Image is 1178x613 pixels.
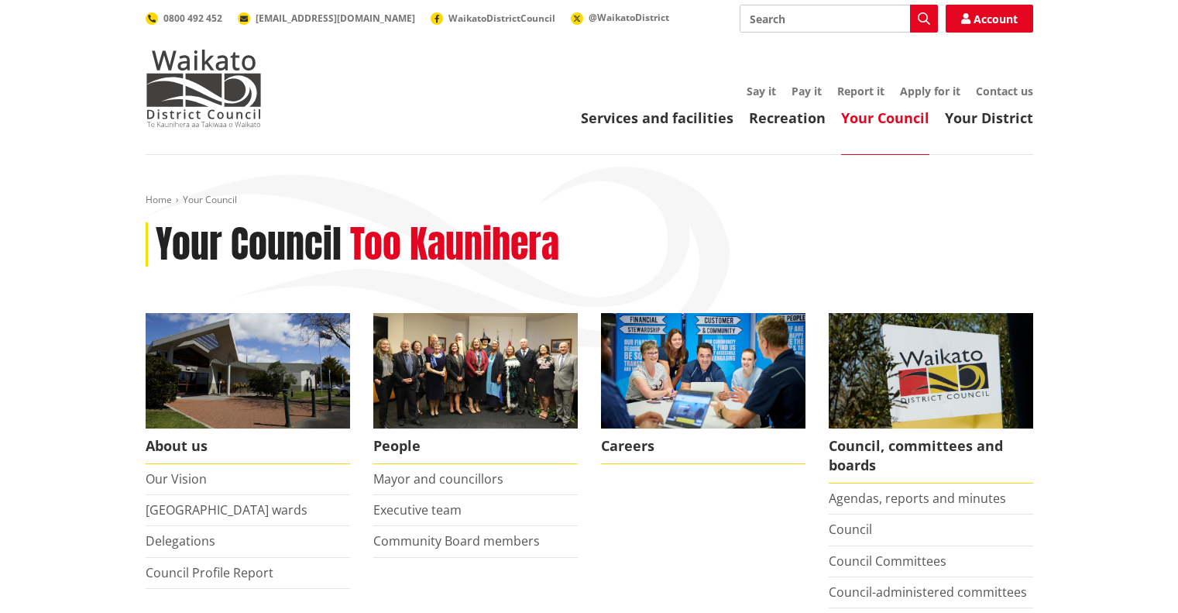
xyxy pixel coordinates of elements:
a: Home [146,193,172,206]
span: About us [146,429,350,464]
img: Waikato-District-Council-sign [829,313,1033,429]
span: Council, committees and boards [829,429,1033,484]
a: [GEOGRAPHIC_DATA] wards [146,501,307,518]
a: Agendas, reports and minutes [829,490,1006,507]
a: Careers [601,313,805,464]
a: Pay it [792,84,822,98]
a: Council Profile Report [146,564,273,581]
input: Search input [740,5,938,33]
a: Apply for it [900,84,960,98]
img: Waikato District Council - Te Kaunihera aa Takiwaa o Waikato [146,50,262,127]
a: Community Board members [373,532,540,549]
a: @WaikatoDistrict [571,11,669,24]
a: Mayor and councillors [373,470,503,487]
span: [EMAIL_ADDRESS][DOMAIN_NAME] [256,12,415,25]
span: Careers [601,429,805,464]
a: Council Committees [829,553,946,570]
a: Council-administered committees [829,584,1027,601]
span: 0800 492 452 [163,12,222,25]
a: Delegations [146,532,215,549]
h1: Your Council [156,222,342,267]
img: Office staff in meeting - Career page [601,313,805,429]
a: 0800 492 452 [146,12,222,25]
a: Account [946,5,1033,33]
span: Your Council [183,193,237,206]
a: Your Council [841,108,929,127]
a: WaikatoDistrictCouncil [431,12,555,25]
a: Executive team [373,501,462,518]
span: People [373,429,578,464]
a: Our Vision [146,470,207,487]
a: [EMAIL_ADDRESS][DOMAIN_NAME] [238,12,415,25]
a: WDC Building 0015 About us [146,313,350,464]
a: Recreation [749,108,826,127]
a: Your District [945,108,1033,127]
nav: breadcrumb [146,194,1033,207]
img: WDC Building 0015 [146,313,350,429]
a: Waikato-District-Council-sign Council, committees and boards [829,313,1033,484]
span: WaikatoDistrictCouncil [448,12,555,25]
span: @WaikatoDistrict [589,11,669,24]
a: Council [829,521,872,538]
a: Services and facilities [581,108,733,127]
a: Say it [747,84,776,98]
img: 2022 Council [373,313,578,429]
a: Contact us [976,84,1033,98]
a: 2022 Council People [373,313,578,464]
h2: Too Kaunihera [350,222,559,267]
a: Report it [837,84,884,98]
